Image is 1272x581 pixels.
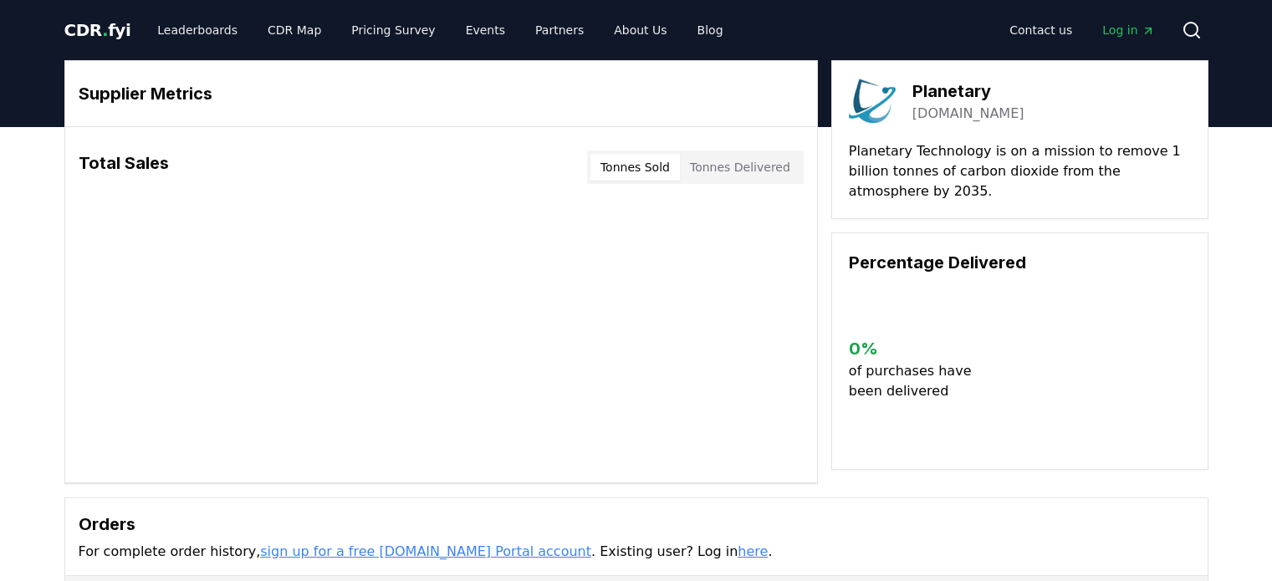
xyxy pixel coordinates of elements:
[260,543,591,559] a: sign up for a free [DOMAIN_NAME] Portal account
[79,512,1194,537] h3: Orders
[102,20,108,40] span: .
[849,78,896,125] img: Planetary-logo
[738,543,768,559] a: here
[590,154,680,181] button: Tonnes Sold
[144,15,736,45] nav: Main
[79,81,804,106] h3: Supplier Metrics
[996,15,1086,45] a: Contact us
[996,15,1167,45] nav: Main
[912,104,1024,124] a: [DOMAIN_NAME]
[64,20,131,40] span: CDR fyi
[1102,22,1154,38] span: Log in
[680,154,800,181] button: Tonnes Delivered
[64,18,131,42] a: CDR.fyi
[1089,15,1167,45] a: Log in
[849,141,1191,201] p: Planetary Technology is on a mission to remove 1 billion tonnes of carbon dioxide from the atmosp...
[912,79,1024,104] h3: Planetary
[849,250,1191,275] h3: Percentage Delivered
[338,15,448,45] a: Pricing Survey
[600,15,680,45] a: About Us
[684,15,737,45] a: Blog
[79,542,1194,562] p: For complete order history, . Existing user? Log in .
[452,15,519,45] a: Events
[144,15,251,45] a: Leaderboards
[522,15,597,45] a: Partners
[849,336,985,361] h3: 0 %
[254,15,335,45] a: CDR Map
[849,361,985,401] p: of purchases have been delivered
[79,150,169,184] h3: Total Sales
